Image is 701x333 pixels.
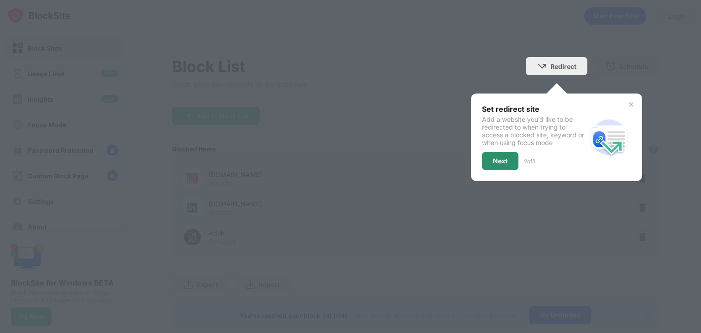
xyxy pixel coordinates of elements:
div: Next [493,157,507,165]
div: Set redirect site [482,104,587,114]
img: redirect.svg [587,115,631,159]
div: Add a website you’d like to be redirected to when trying to access a blocked site, keyword or whe... [482,115,587,146]
img: x-button.svg [628,101,635,108]
div: Redirect [550,62,576,70]
div: 2 of 3 [524,158,535,165]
